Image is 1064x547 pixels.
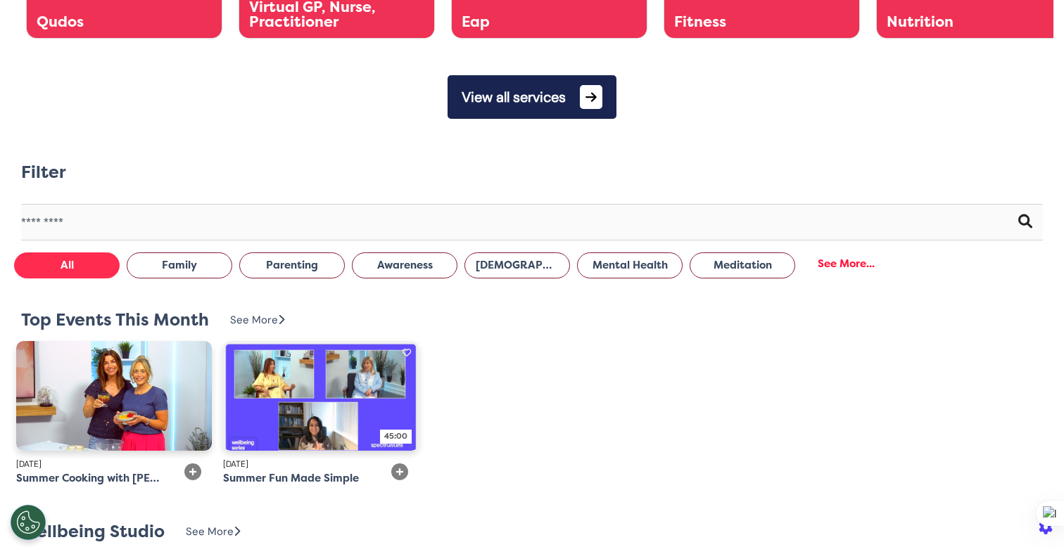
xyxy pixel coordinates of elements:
[223,470,359,487] div: Summer Fun Made Simple
[674,15,811,30] div: Fitness
[186,524,240,540] div: See More
[690,252,795,278] button: Meditation
[11,505,46,540] button: Open Preferences
[16,341,212,451] img: clare+and+ais.png
[16,470,163,487] div: Summer Cooking with [PERSON_NAME]: Fresh Flavours and Feel-Good Food
[21,310,209,330] h2: Top Events This Month
[462,15,598,30] div: Eap
[802,251,890,277] div: See More...
[230,312,284,328] div: See More
[577,252,683,278] button: Mental Health
[239,252,345,278] button: Parenting
[127,252,232,278] button: Family
[21,162,66,183] h2: Filter
[21,522,165,542] h2: Wellbeing Studio
[223,458,370,470] div: [DATE]
[887,15,1023,30] div: Nutrition
[448,75,616,119] button: View all services
[352,252,457,278] button: Awareness
[464,252,570,278] button: [DEMOGRAPHIC_DATA] Health
[16,458,163,470] div: [DATE]
[380,430,412,444] div: 45:00
[223,341,419,451] img: Summer+Fun+Made+Simple.JPG
[37,15,173,30] div: Qudos
[14,252,120,278] button: All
